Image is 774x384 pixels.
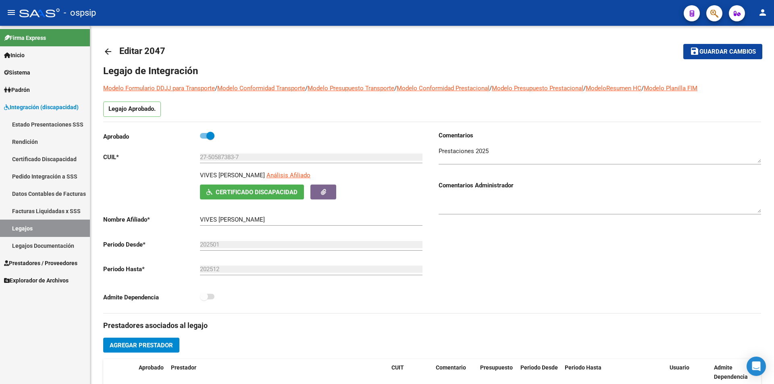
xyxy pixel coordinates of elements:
button: Guardar cambios [683,44,762,59]
p: Legajo Aprobado. [103,102,161,117]
span: Prestadores / Proveedores [4,259,77,268]
span: Sistema [4,68,30,77]
span: Explorador de Archivos [4,276,69,285]
button: Certificado Discapacidad [200,185,304,199]
span: Inicio [4,51,25,60]
a: Modelo Formulario DDJJ para Transporte [103,85,215,92]
p: Nombre Afiliado [103,215,200,224]
span: CUIT [391,364,404,371]
span: Padrón [4,85,30,94]
a: Modelo Presupuesto Transporte [308,85,394,92]
span: Guardar cambios [699,48,756,56]
h3: Comentarios Administrador [439,181,761,190]
mat-icon: menu [6,8,16,17]
span: Análisis Afiliado [266,172,310,179]
h1: Legajo de Integración [103,64,761,77]
p: VIVES [PERSON_NAME] [200,171,265,180]
span: Integración (discapacidad) [4,103,79,112]
p: Admite Dependencia [103,293,200,302]
span: - ospsip [64,4,96,22]
span: Aprobado [139,364,164,371]
span: Firma Express [4,33,46,42]
span: Admite Dependencia [714,364,748,380]
span: Periodo Desde [520,364,558,371]
h3: Prestadores asociados al legajo [103,320,761,331]
a: Modelo Presupuesto Prestacional [492,85,583,92]
span: Periodo Hasta [565,364,601,371]
span: Comentario [436,364,466,371]
span: Presupuesto [480,364,513,371]
h3: Comentarios [439,131,761,140]
mat-icon: arrow_back [103,47,113,56]
mat-icon: person [758,8,768,17]
a: Modelo Conformidad Prestacional [397,85,489,92]
p: Aprobado [103,132,200,141]
button: Agregar Prestador [103,338,179,353]
div: Open Intercom Messenger [747,357,766,376]
span: Editar 2047 [119,46,165,56]
span: Agregar Prestador [110,342,173,349]
span: Prestador [171,364,196,371]
p: Periodo Hasta [103,265,200,274]
p: Periodo Desde [103,240,200,249]
p: CUIL [103,153,200,162]
span: Usuario [670,364,689,371]
a: ModeloResumen HC [586,85,641,92]
span: Certificado Discapacidad [216,189,298,196]
mat-icon: save [690,46,699,56]
a: Modelo Planilla FIM [644,85,697,92]
a: Modelo Conformidad Transporte [217,85,305,92]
